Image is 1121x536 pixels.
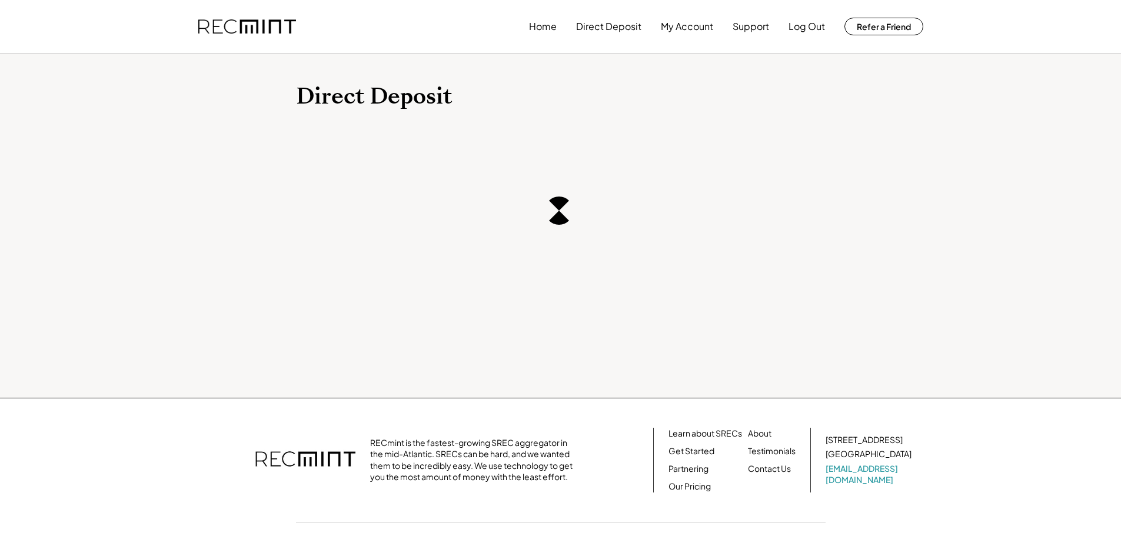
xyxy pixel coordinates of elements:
[668,445,714,457] a: Get Started
[826,434,903,446] div: [STREET_ADDRESS]
[668,463,708,475] a: Partnering
[668,428,742,440] a: Learn about SRECs
[198,19,296,34] img: recmint-logotype%403x.png
[733,15,769,38] button: Support
[255,440,355,481] img: recmint-logotype%403x.png
[529,15,557,38] button: Home
[296,83,826,111] h1: Direct Deposit
[789,15,825,38] button: Log Out
[748,428,771,440] a: About
[826,463,914,486] a: [EMAIL_ADDRESS][DOMAIN_NAME]
[748,445,796,457] a: Testimonials
[668,481,711,492] a: Our Pricing
[826,448,912,460] div: [GEOGRAPHIC_DATA]
[370,437,579,483] div: RECmint is the fastest-growing SREC aggregator in the mid-Atlantic. SRECs can be hard, and we wan...
[748,463,791,475] a: Contact Us
[844,18,923,35] button: Refer a Friend
[661,15,713,38] button: My Account
[576,15,641,38] button: Direct Deposit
